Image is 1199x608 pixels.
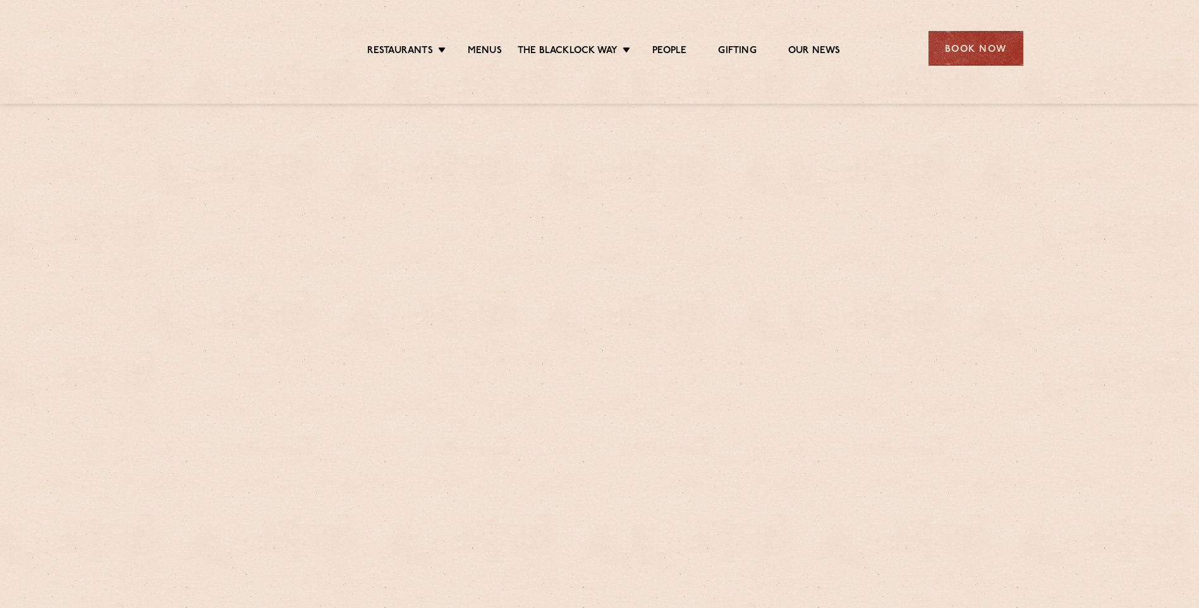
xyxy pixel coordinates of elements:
img: svg%3E [176,12,286,85]
a: Menus [468,45,502,59]
a: Our News [788,45,841,59]
a: Restaurants [367,45,433,59]
a: The Blacklock Way [518,45,618,59]
a: People [652,45,686,59]
div: Book Now [928,31,1023,66]
a: Gifting [718,45,756,59]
